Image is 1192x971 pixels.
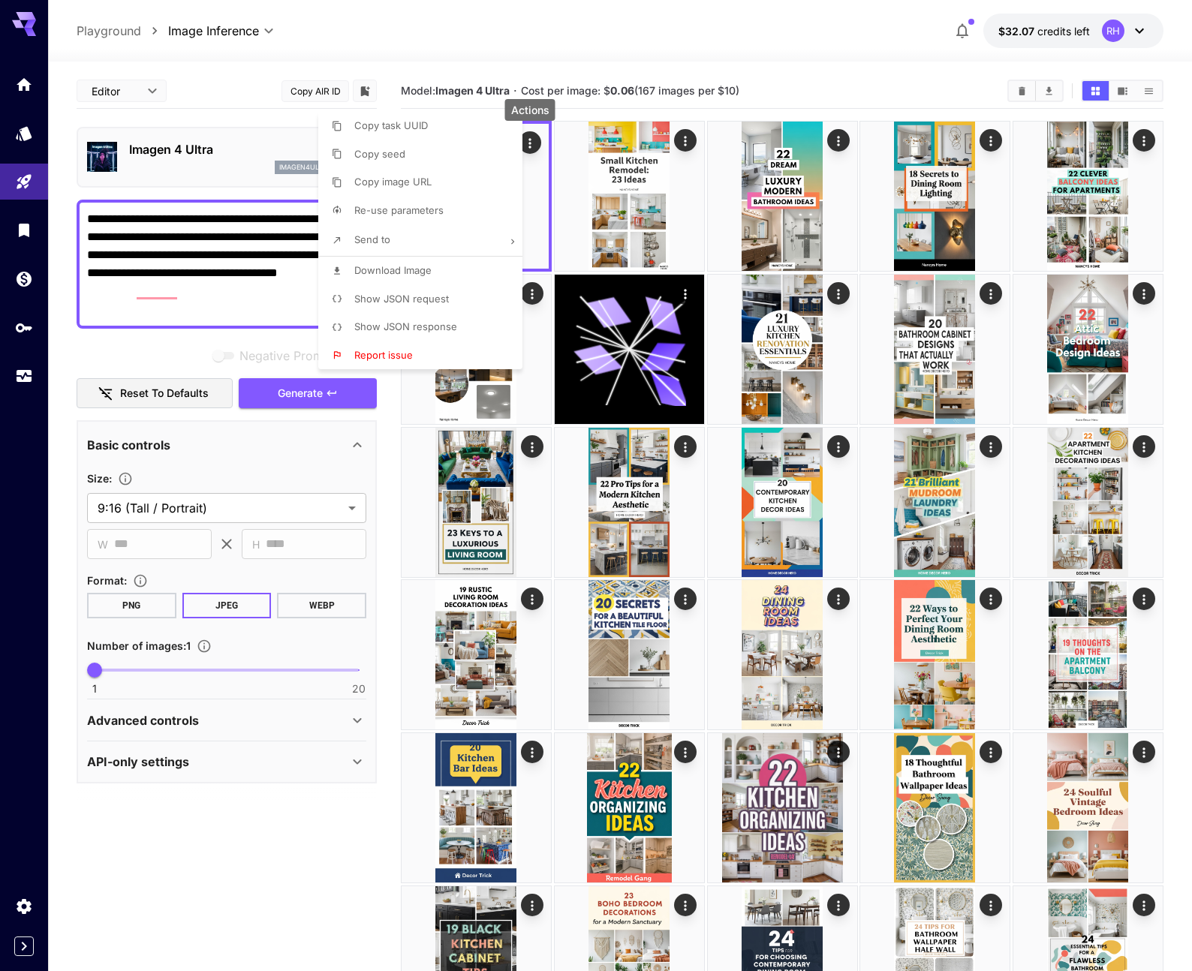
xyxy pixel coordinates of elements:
[354,293,449,305] span: Show JSON request
[354,320,457,332] span: Show JSON response
[354,119,428,131] span: Copy task UUID
[354,349,413,361] span: Report issue
[505,99,555,121] div: Actions
[354,264,432,276] span: Download Image
[354,233,390,245] span: Send to
[354,148,405,160] span: Copy seed
[354,204,444,216] span: Re-use parameters
[354,176,432,188] span: Copy image URL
